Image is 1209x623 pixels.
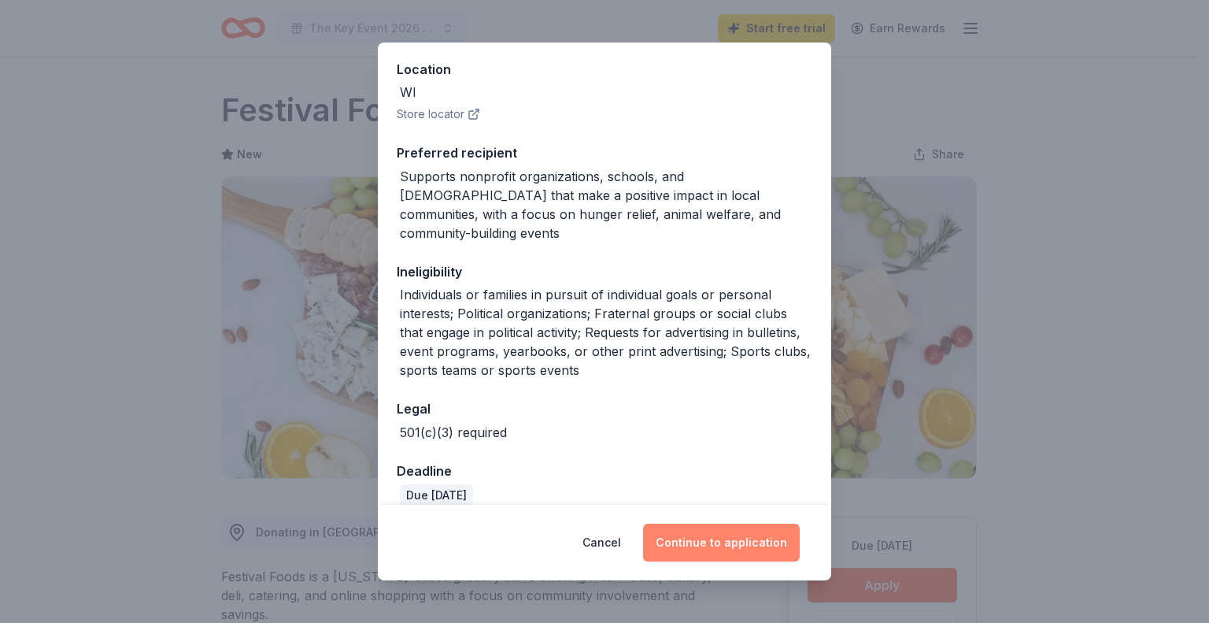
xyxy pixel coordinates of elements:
[400,285,812,380] div: Individuals or families in pursuit of individual goals or personal interests; Political organizat...
[397,461,812,481] div: Deadline
[400,83,416,102] div: WI
[400,423,507,442] div: 501(c)(3) required
[397,105,480,124] button: Store locator
[397,143,812,163] div: Preferred recipient
[397,399,812,419] div: Legal
[400,167,812,243] div: Supports nonprofit organizations, schools, and [DEMOGRAPHIC_DATA] that make a positive impact in ...
[582,524,621,562] button: Cancel
[400,484,473,506] div: Due [DATE]
[397,59,812,80] div: Location
[397,261,812,282] div: Ineligibility
[643,524,800,562] button: Continue to application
